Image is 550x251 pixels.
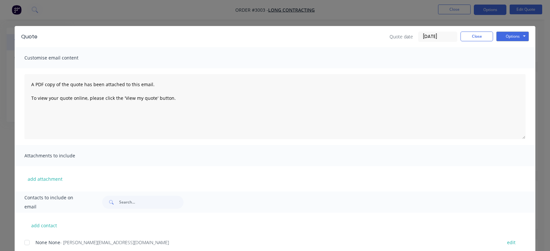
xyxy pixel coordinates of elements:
[24,193,86,211] span: Contacts to include on email
[24,151,96,160] span: Attachments to include
[461,32,493,41] button: Close
[24,174,66,184] button: add attachment
[24,74,526,139] textarea: A PDF copy of the quote has been attached to this email. To view your quote online, please click ...
[35,239,60,245] span: None None
[21,33,37,41] div: Quote
[496,32,529,41] button: Options
[24,53,96,62] span: Customise email content
[390,33,413,40] span: Quote date
[24,220,63,230] button: add contact
[60,239,169,245] span: - [PERSON_NAME][EMAIL_ADDRESS][DOMAIN_NAME]
[503,238,519,247] button: edit
[119,196,184,209] input: Search...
